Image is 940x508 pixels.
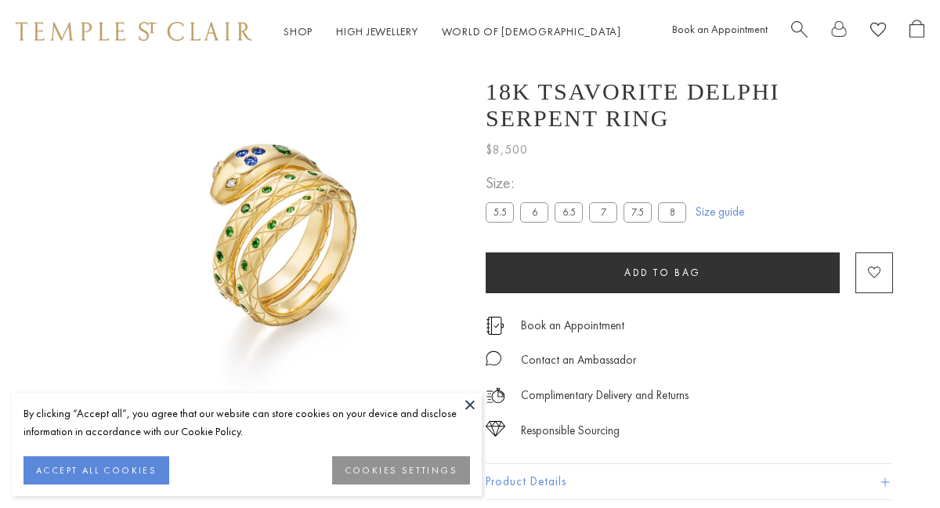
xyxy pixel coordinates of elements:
[521,386,689,405] p: Complimentary Delivery and Returns
[486,317,504,335] img: icon_appointment.svg
[696,204,744,220] a: Size guide
[336,24,418,38] a: High JewelleryHigh Jewellery
[486,140,528,160] span: $8,500
[486,202,514,222] label: 5.5
[791,20,808,44] a: Search
[332,456,470,484] button: COOKIES SETTINGS
[521,421,620,441] div: Responsible Sourcing
[23,405,470,441] div: By clicking “Accept all”, you agree that our website can store cookies on your device and disclos...
[555,202,583,222] label: 6.5
[284,24,313,38] a: ShopShop
[486,464,893,499] button: Product Details
[520,202,548,222] label: 6
[486,350,501,366] img: MessageIcon-01_2.svg
[870,20,886,44] a: View Wishlist
[442,24,621,38] a: World of [DEMOGRAPHIC_DATA]World of [DEMOGRAPHIC_DATA]
[658,202,686,222] label: 8
[672,22,768,36] a: Book an Appointment
[284,22,621,42] nav: Main navigation
[486,252,840,293] button: Add to bag
[486,386,505,405] img: icon_delivery.svg
[486,421,505,437] img: icon_sourcing.svg
[23,456,169,484] button: ACCEPT ALL COOKIES
[624,202,652,222] label: 7.5
[486,78,893,132] h1: 18K Tsavorite Delphi Serpent Ring
[624,266,701,279] span: Add to bag
[486,170,692,196] span: Size:
[16,22,252,41] img: Temple St. Clair
[521,350,636,370] div: Contact an Ambassador
[589,202,617,222] label: 7
[909,20,924,44] a: Open Shopping Bag
[102,63,462,423] img: R36135-SRPBSTG
[521,317,624,334] a: Book an Appointment
[862,434,924,492] iframe: Gorgias live chat messenger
